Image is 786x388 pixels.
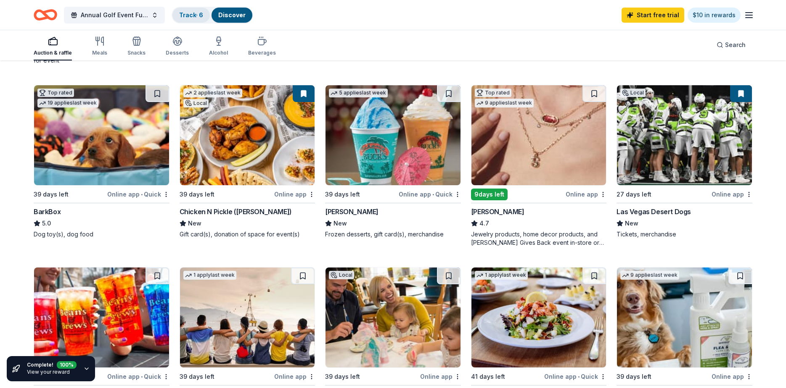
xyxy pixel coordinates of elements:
[180,189,214,199] div: 39 days left
[544,371,606,382] div: Online app Quick
[326,267,460,367] img: Image for Color Me Mine (Las Vegas)
[475,89,511,97] div: Top rated
[420,371,461,382] div: Online app
[34,207,61,217] div: BarkBox
[325,189,360,199] div: 39 days left
[471,230,607,247] div: Jewelry products, home decor products, and [PERSON_NAME] Gives Back event in-store or online (or ...
[92,33,107,60] button: Meals
[166,50,189,56] div: Desserts
[620,89,646,97] div: Local
[710,37,752,53] button: Search
[188,218,201,228] span: New
[34,267,169,367] img: Image for Beans & Brews Coffee House
[248,50,276,56] div: Beverages
[712,371,752,382] div: Online app
[725,40,746,50] span: Search
[475,99,534,107] div: 9 applies last week
[57,359,77,367] div: 100 %
[34,33,72,60] button: Auction & raffle
[183,271,236,280] div: 1 apply last week
[37,99,98,107] div: 19 applies last week
[127,33,146,60] button: Snacks
[617,230,752,239] div: Tickets, merchandise
[107,189,169,199] div: Online app Quick
[180,85,315,185] img: Image for Chicken N Pickle (Henderson)
[34,50,72,56] div: Auction & raffle
[42,218,51,228] span: 5.0
[180,267,315,367] img: Image for Let's Roam
[127,50,146,56] div: Snacks
[625,218,638,228] span: New
[688,8,741,23] a: $10 in rewards
[329,271,354,279] div: Local
[183,99,209,107] div: Local
[479,218,489,228] span: 4.7
[34,230,169,239] div: Dog toy(s), dog food
[180,372,214,382] div: 39 days left
[81,10,148,20] span: Annual Golf Event Fundraiser
[622,8,684,23] a: Start free trial
[34,85,169,239] a: Image for BarkBoxTop rated19 applieslast week39 days leftOnline app•QuickBarkBox5.0Dog toy(s), do...
[325,372,360,382] div: 39 days left
[180,230,315,239] div: Gift card(s), donation of space for event(s)
[180,207,292,217] div: Chicken N Pickle ([PERSON_NAME])
[617,85,752,185] img: Image for Las Vegas Desert Dogs
[64,7,165,24] button: Annual Golf Event Fundraiser
[34,85,169,185] img: Image for BarkBox
[92,50,107,56] div: Meals
[325,207,378,217] div: [PERSON_NAME]
[27,361,77,369] div: Complete!
[37,89,74,97] div: Top rated
[620,271,679,280] div: 9 applies last week
[274,371,315,382] div: Online app
[172,7,253,24] button: Track· 6Discover
[274,189,315,199] div: Online app
[712,189,752,199] div: Online app
[183,89,242,97] div: 2 applies last week
[475,271,528,280] div: 1 apply last week
[471,85,607,247] a: Image for Kendra ScottTop rated9 applieslast week9days leftOnline app[PERSON_NAME]4.7Jewelry prod...
[329,89,388,97] div: 5 applies last week
[566,189,606,199] div: Online app
[34,5,57,25] a: Home
[248,33,276,60] button: Beverages
[617,267,752,367] img: Image for Wondercide
[471,189,508,200] div: 9 days left
[326,85,460,185] img: Image for Bahama Buck's
[617,207,691,217] div: Las Vegas Desert Dogs
[617,189,651,199] div: 27 days left
[34,189,69,199] div: 39 days left
[27,369,70,375] a: View your reward
[617,85,752,239] a: Image for Las Vegas Desert DogsLocal27 days leftOnline appLas Vegas Desert DogsNewTickets, mercha...
[432,191,434,198] span: •
[399,189,461,199] div: Online app Quick
[471,267,606,367] img: Image for Cameron Mitchell Restaurants
[218,11,246,18] a: Discover
[209,33,228,60] button: Alcohol
[617,372,651,382] div: 39 days left
[209,50,228,56] div: Alcohol
[180,85,315,239] a: Image for Chicken N Pickle (Henderson)2 applieslast weekLocal39 days leftOnline appChicken N Pick...
[141,191,143,198] span: •
[471,372,505,382] div: 41 days left
[179,11,203,18] a: Track· 6
[471,85,606,185] img: Image for Kendra Scott
[166,33,189,60] button: Desserts
[325,85,461,239] a: Image for Bahama Buck's5 applieslast week39 days leftOnline app•Quick[PERSON_NAME]NewFrozen desse...
[578,373,580,380] span: •
[333,218,347,228] span: New
[471,207,524,217] div: [PERSON_NAME]
[325,230,461,239] div: Frozen desserts, gift card(s), merchandise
